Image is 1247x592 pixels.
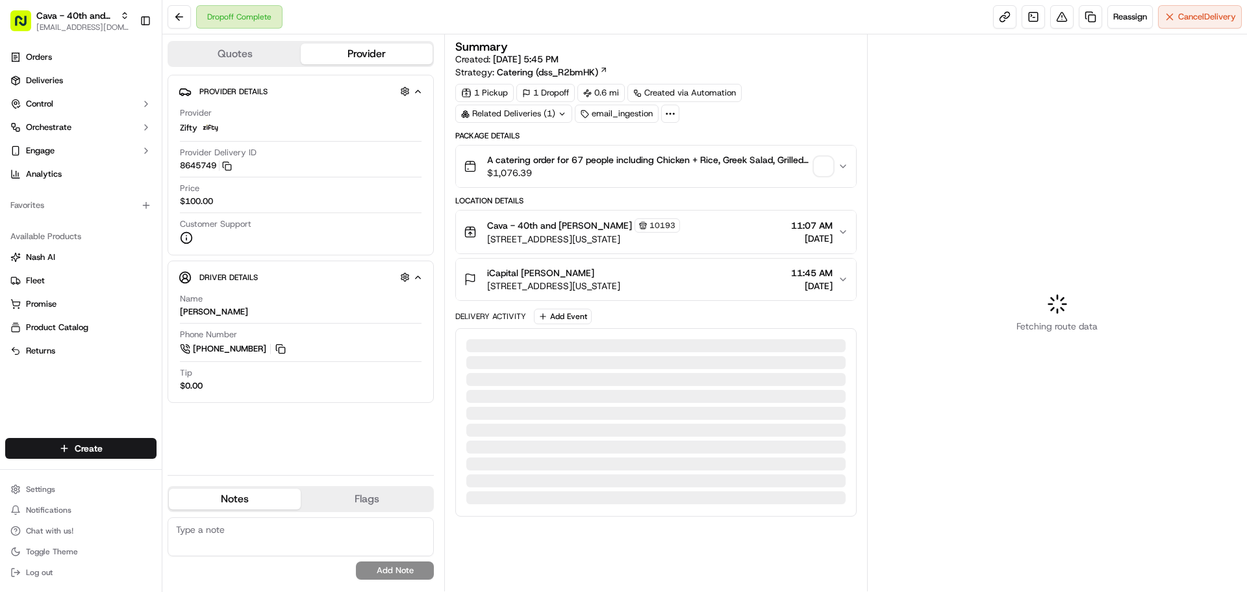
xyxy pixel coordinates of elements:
a: Returns [10,345,151,357]
span: Fetching route data [1016,320,1098,333]
span: Provider Details [199,86,268,97]
h3: Summary [455,41,508,53]
span: Tip [180,367,192,379]
button: Quotes [169,44,301,64]
span: Provider [180,107,212,119]
button: Create [5,438,157,459]
span: Promise [26,298,57,310]
button: 8645749 [180,160,232,172]
span: Log out [26,567,53,578]
span: Driver Details [199,272,258,283]
span: Settings [26,484,55,495]
button: A catering order for 67 people including Chicken + Rice, Greek Salad, Grilled Chicken + Vegetable... [456,146,855,187]
div: Strategy: [455,66,608,79]
span: Deliveries [26,75,63,86]
a: Product Catalog [10,322,151,333]
span: A catering order for 67 people including Chicken + Rice, Greek Salad, Grilled Chicken + Vegetable... [487,153,809,166]
button: Log out [5,563,157,582]
a: Promise [10,298,151,310]
button: Control [5,94,157,114]
div: Related Deliveries (1) [455,105,572,123]
span: Orders [26,51,52,63]
span: iCapital [PERSON_NAME] [487,266,594,279]
div: Location Details [455,196,856,206]
span: Nash AI [26,251,55,263]
span: 10193 [649,220,675,231]
div: Favorites [5,195,157,216]
button: Cava - 40th and [PERSON_NAME]10193[STREET_ADDRESS][US_STATE]11:07 AM[DATE] [456,211,855,253]
a: Catering (dss_R2bmHK) [497,66,608,79]
span: Customer Support [180,218,251,230]
button: Add Event [534,309,592,324]
button: Reassign [1107,5,1153,29]
span: Toggle Theme [26,547,78,557]
div: 1 Dropoff [516,84,575,102]
span: Create [75,442,103,455]
div: 1 Pickup [455,84,514,102]
span: Price [180,183,199,194]
span: Cancel Delivery [1178,11,1236,23]
span: Zifty [180,122,197,134]
span: Phone Number [180,329,237,341]
a: Analytics [5,164,157,185]
span: Returns [26,345,55,357]
a: Created via Automation [627,84,742,102]
span: Provider Delivery ID [180,147,257,159]
button: Flags [301,489,433,509]
span: Fleet [26,275,45,287]
button: Settings [5,480,157,498]
span: Orchestrate [26,122,71,133]
button: Notes [169,489,301,509]
button: Toggle Theme [5,543,157,561]
button: Notifications [5,501,157,519]
span: $1,076.39 [487,166,809,179]
button: Promise [5,294,157,315]
span: Product Catalog [26,322,88,333]
button: Cava - 40th and [PERSON_NAME][EMAIL_ADDRESS][DOMAIN_NAME] [5,5,134,36]
span: [DATE] 5:45 PM [493,53,559,65]
button: Provider Details [179,81,423,102]
div: 0.6 mi [577,84,625,102]
img: zifty-logo-trans-sq.png [203,120,218,136]
a: [PHONE_NUMBER] [180,342,288,356]
button: Product Catalog [5,317,157,338]
span: Notifications [26,505,71,515]
span: Cava - 40th and [PERSON_NAME] [487,219,632,232]
span: [STREET_ADDRESS][US_STATE] [487,279,620,292]
span: Analytics [26,168,62,180]
span: Catering (dss_R2bmHK) [497,66,598,79]
a: Fleet [10,275,151,287]
span: Control [26,98,53,110]
button: Cava - 40th and [PERSON_NAME] [36,9,115,22]
button: [EMAIL_ADDRESS][DOMAIN_NAME] [36,22,129,32]
span: 11:45 AM [791,266,833,279]
button: CancelDelivery [1158,5,1242,29]
a: Deliveries [5,70,157,91]
button: Provider [301,44,433,64]
div: [PERSON_NAME] [180,306,248,318]
button: Returns [5,341,157,361]
div: email_ingestion [575,105,659,123]
a: Orders [5,47,157,68]
span: 11:07 AM [791,219,833,232]
div: Package Details [455,131,856,141]
span: Created: [455,53,559,66]
button: Chat with us! [5,522,157,540]
button: Orchestrate [5,117,157,138]
button: Nash AI [5,247,157,268]
span: Engage [26,145,55,157]
span: [DATE] [791,232,833,245]
span: Reassign [1113,11,1147,23]
span: [PHONE_NUMBER] [193,343,266,355]
span: Name [180,293,203,305]
div: $0.00 [180,380,203,392]
button: iCapital [PERSON_NAME][STREET_ADDRESS][US_STATE]11:45 AM[DATE] [456,259,855,300]
button: Engage [5,140,157,161]
span: $100.00 [180,196,213,207]
div: Available Products [5,226,157,247]
span: Chat with us! [26,526,73,536]
div: Delivery Activity [455,311,526,322]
